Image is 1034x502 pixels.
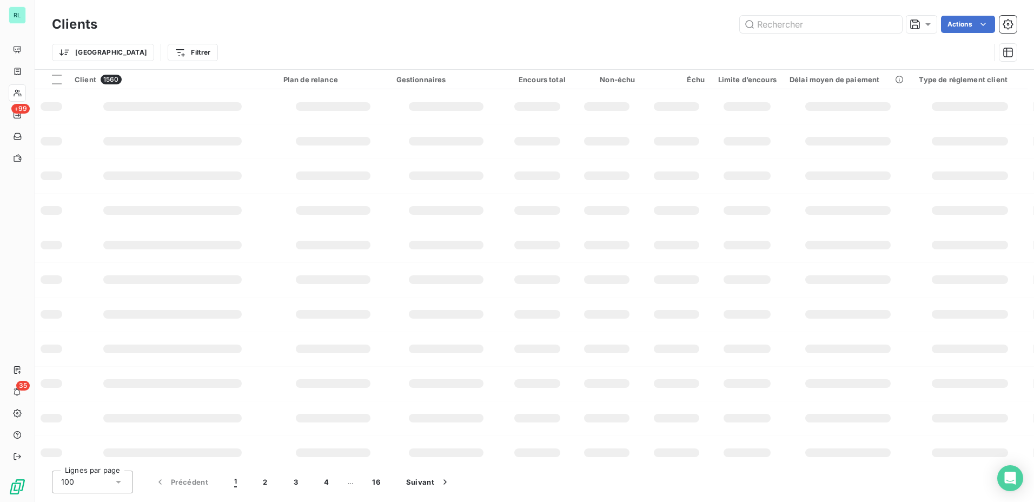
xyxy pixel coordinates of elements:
[142,471,221,493] button: Précédent
[234,477,237,487] span: 1
[101,75,122,84] span: 1560
[9,478,26,496] img: Logo LeanPay
[221,471,250,493] button: 1
[52,15,97,34] h3: Clients
[509,75,566,84] div: Encours total
[75,75,96,84] span: Client
[997,465,1023,491] div: Open Intercom Messenger
[718,75,777,84] div: Limite d’encours
[281,471,311,493] button: 3
[11,104,30,114] span: +99
[579,75,635,84] div: Non-échu
[919,75,1021,84] div: Type de réglement client
[168,44,217,61] button: Filtrer
[311,471,342,493] button: 4
[941,16,995,33] button: Actions
[283,75,383,84] div: Plan de relance
[342,473,359,491] span: …
[9,6,26,24] div: RL
[396,75,496,84] div: Gestionnaires
[393,471,463,493] button: Suivant
[9,106,25,123] a: +99
[648,75,705,84] div: Échu
[740,16,902,33] input: Rechercher
[790,75,906,84] div: Délai moyen de paiement
[52,44,154,61] button: [GEOGRAPHIC_DATA]
[250,471,280,493] button: 2
[16,381,30,391] span: 35
[359,471,393,493] button: 16
[61,477,74,487] span: 100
